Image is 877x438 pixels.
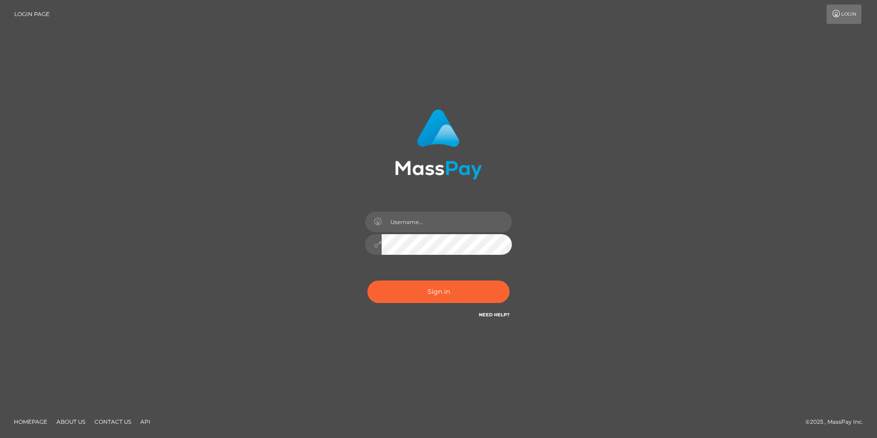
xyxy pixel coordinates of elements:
a: About Us [53,415,89,429]
a: Login Page [14,5,50,24]
button: Sign in [367,281,510,303]
a: API [137,415,154,429]
a: Homepage [10,415,51,429]
input: Username... [382,212,512,232]
a: Login [827,5,861,24]
a: Contact Us [91,415,135,429]
div: © 2025 , MassPay Inc. [805,417,870,427]
a: Need Help? [479,312,510,318]
img: MassPay Login [395,109,482,180]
